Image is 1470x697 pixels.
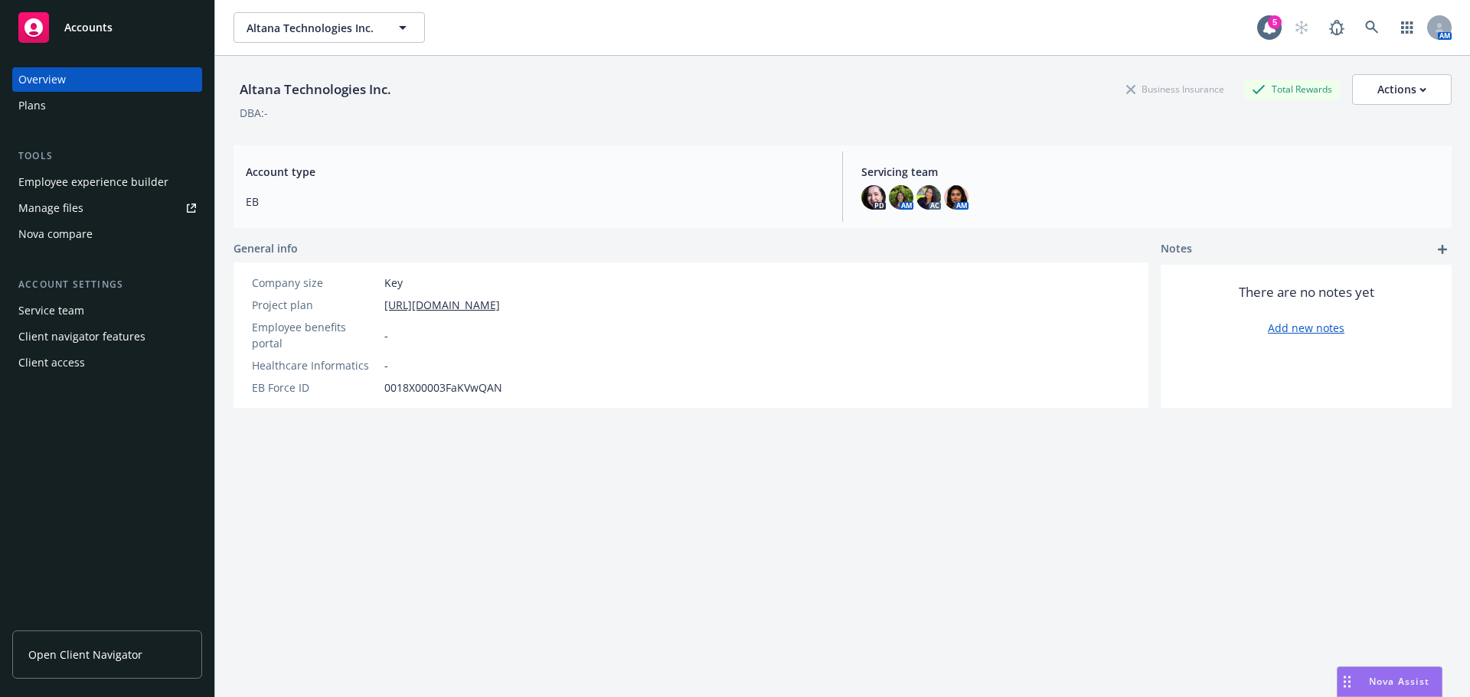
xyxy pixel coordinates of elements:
[18,324,145,349] div: Client navigator features
[247,20,379,36] span: Altana Technologies Inc.
[861,185,886,210] img: photo
[1161,240,1192,259] span: Notes
[28,647,142,663] span: Open Client Navigator
[18,67,66,92] div: Overview
[1377,75,1426,104] div: Actions
[1338,667,1357,696] div: Drag to move
[234,12,425,43] button: Altana Technologies Inc.
[384,357,388,373] span: -
[252,275,378,291] div: Company size
[12,324,202,349] a: Client navigator features
[12,67,202,92] a: Overview
[916,185,941,210] img: photo
[1268,15,1282,29] div: 5
[18,170,168,194] div: Employee experience builder
[12,6,202,49] a: Accounts
[12,350,202,375] a: Client access
[246,164,824,180] span: Account type
[1119,80,1232,99] div: Business Insurance
[240,105,268,121] div: DBA: -
[252,319,378,351] div: Employee benefits portal
[18,298,84,323] div: Service team
[1286,12,1317,43] a: Start snowing
[944,185,969,210] img: photo
[12,277,202,292] div: Account settings
[246,194,824,210] span: EB
[889,185,913,210] img: photo
[234,240,298,256] span: General info
[64,21,113,34] span: Accounts
[1337,666,1442,697] button: Nova Assist
[18,350,85,375] div: Client access
[12,196,202,220] a: Manage files
[12,222,202,246] a: Nova compare
[12,93,202,118] a: Plans
[384,379,502,396] span: 0018X00003FaKVwQAN
[384,297,500,313] a: [URL][DOMAIN_NAME]
[252,357,378,373] div: Healthcare Informatics
[12,298,202,323] a: Service team
[1239,283,1374,301] span: There are no notes yet
[252,379,378,396] div: EB Force ID
[12,148,202,164] div: Tools
[1357,12,1387,43] a: Search
[18,93,46,118] div: Plans
[12,170,202,194] a: Employee experience builder
[384,327,388,344] span: -
[252,297,378,313] div: Project plan
[1321,12,1352,43] a: Report a Bug
[1433,240,1452,259] a: add
[1352,74,1452,105] button: Actions
[18,222,93,246] div: Nova compare
[234,80,397,99] div: Altana Technologies Inc.
[384,275,403,291] span: Key
[1369,675,1429,688] span: Nova Assist
[1268,320,1344,336] a: Add new notes
[1392,12,1423,43] a: Switch app
[1244,80,1340,99] div: Total Rewards
[861,164,1439,180] span: Servicing team
[18,196,83,220] div: Manage files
